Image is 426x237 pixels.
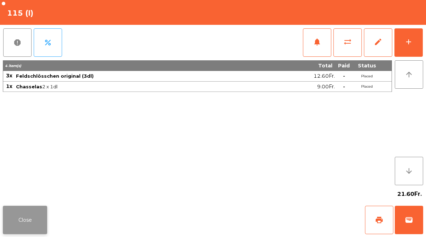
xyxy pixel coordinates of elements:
[343,73,345,79] span: -
[313,38,321,46] span: notifications
[343,83,345,90] span: -
[266,60,335,71] th: Total
[335,60,353,71] th: Paid
[405,70,413,79] i: arrow_upward
[353,71,381,82] td: Placed
[34,28,62,57] button: percent
[7,8,33,18] h4: 115 (I)
[395,60,423,89] button: arrow_upward
[375,216,383,224] span: print
[353,82,381,92] td: Placed
[333,28,362,57] button: sync_alt
[405,216,413,224] span: wallet
[397,189,422,199] span: 21.60Fr.
[3,28,32,57] button: report
[16,84,42,89] span: Chasselas
[364,28,392,57] button: edit
[395,206,423,234] button: wallet
[16,84,265,89] span: 2 x 1dl
[5,64,21,68] span: 4 item(s)
[44,38,52,47] span: percent
[404,38,413,46] div: add
[317,82,335,92] span: 9.00Fr.
[303,28,331,57] button: notifications
[395,157,423,185] button: arrow_downward
[3,206,47,234] button: Close
[314,71,335,81] span: 12.60Fr.
[6,72,12,79] span: 3x
[6,83,12,89] span: 1x
[16,73,94,79] span: Feldschlösschen original (3dl)
[394,28,423,57] button: add
[374,38,382,46] span: edit
[13,38,22,47] span: report
[353,60,381,71] th: Status
[365,206,393,234] button: print
[343,38,352,46] span: sync_alt
[405,167,413,175] i: arrow_downward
